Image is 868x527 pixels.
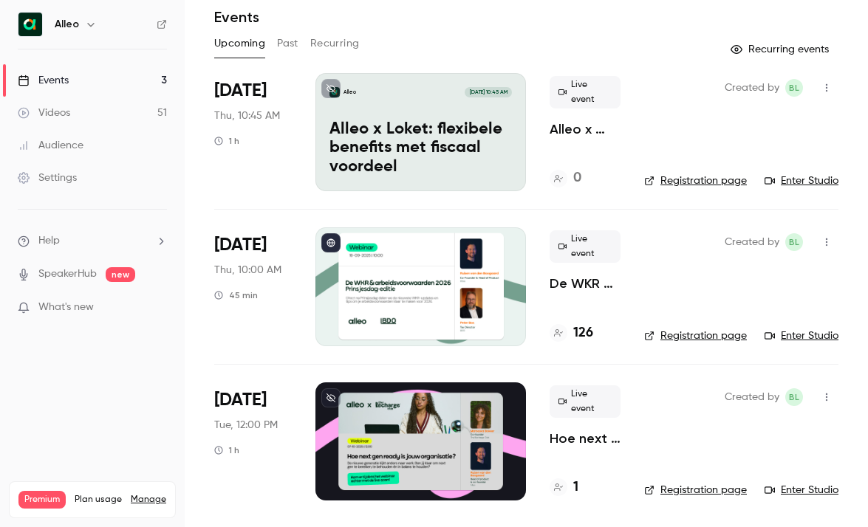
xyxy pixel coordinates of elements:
[214,227,292,345] div: Sep 18 Thu, 10:00 AM (Europe/Amsterdam)
[55,17,79,32] h6: Alleo
[644,173,747,188] a: Registration page
[38,266,97,282] a: SpeakerHub
[214,79,267,103] span: [DATE]
[38,233,60,249] span: Help
[550,430,621,447] a: Hoe next gen ready is jouw organisatie? Alleo x The Recharge Club
[214,382,292,500] div: Oct 7 Tue, 12:00 PM (Europe/Amsterdam)
[550,323,593,343] a: 126
[214,32,265,55] button: Upcoming
[550,76,621,108] span: Live event
[765,483,838,497] a: Enter Studio
[644,483,747,497] a: Registration page
[765,173,838,188] a: Enter Studio
[277,32,298,55] button: Past
[789,388,799,406] span: BL
[18,13,42,36] img: Alleo
[789,233,799,251] span: BL
[18,73,69,88] div: Events
[18,106,70,120] div: Videos
[724,38,838,61] button: Recurring events
[315,73,526,191] a: Alleo x Loket: flexibele benefits met fiscaal voordeel Alleo[DATE] 10:45 AMAlleo x Loket: flexibe...
[18,233,167,249] li: help-dropdown-opener
[38,300,94,315] span: What's new
[644,328,747,343] a: Registration page
[465,87,511,97] span: [DATE] 10:45 AM
[214,8,259,26] h1: Events
[18,138,83,153] div: Audience
[573,478,578,497] h4: 1
[550,120,621,138] a: Alleo x Loket: flexibele benefits met fiscaal voordeel
[785,233,803,251] span: Bernice Lohr
[131,494,166,506] a: Manage
[214,444,239,456] div: 1 h
[550,385,621,418] span: Live event
[214,108,280,123] span: Thu, 10:45 AM
[214,73,292,191] div: Aug 28 Thu, 10:45 AM (Europe/Amsterdam)
[214,135,239,147] div: 1 h
[550,275,621,292] a: De WKR & arbeidsvoorwaarden 2026 - [DATE] editie
[149,301,167,314] iframe: Noticeable Trigger
[725,388,779,406] span: Created by
[785,388,803,406] span: Bernice Lohr
[789,79,799,97] span: BL
[106,267,135,282] span: new
[310,32,360,55] button: Recurring
[725,233,779,251] span: Created by
[214,289,258,301] div: 45 min
[214,388,267,412] span: [DATE]
[725,79,779,97] span: Created by
[573,323,593,343] h4: 126
[18,170,77,185] div: Settings
[550,478,578,497] a: 1
[785,79,803,97] span: Bernice Lohr
[214,233,267,257] span: [DATE]
[573,168,581,188] h4: 0
[18,491,66,509] span: Premium
[765,328,838,343] a: Enter Studio
[329,120,512,177] p: Alleo x Loket: flexibele benefits met fiscaal voordeel
[550,168,581,188] a: 0
[214,263,281,278] span: Thu, 10:00 AM
[550,230,621,263] span: Live event
[344,89,356,96] p: Alleo
[214,418,278,433] span: Tue, 12:00 PM
[75,494,122,506] span: Plan usage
